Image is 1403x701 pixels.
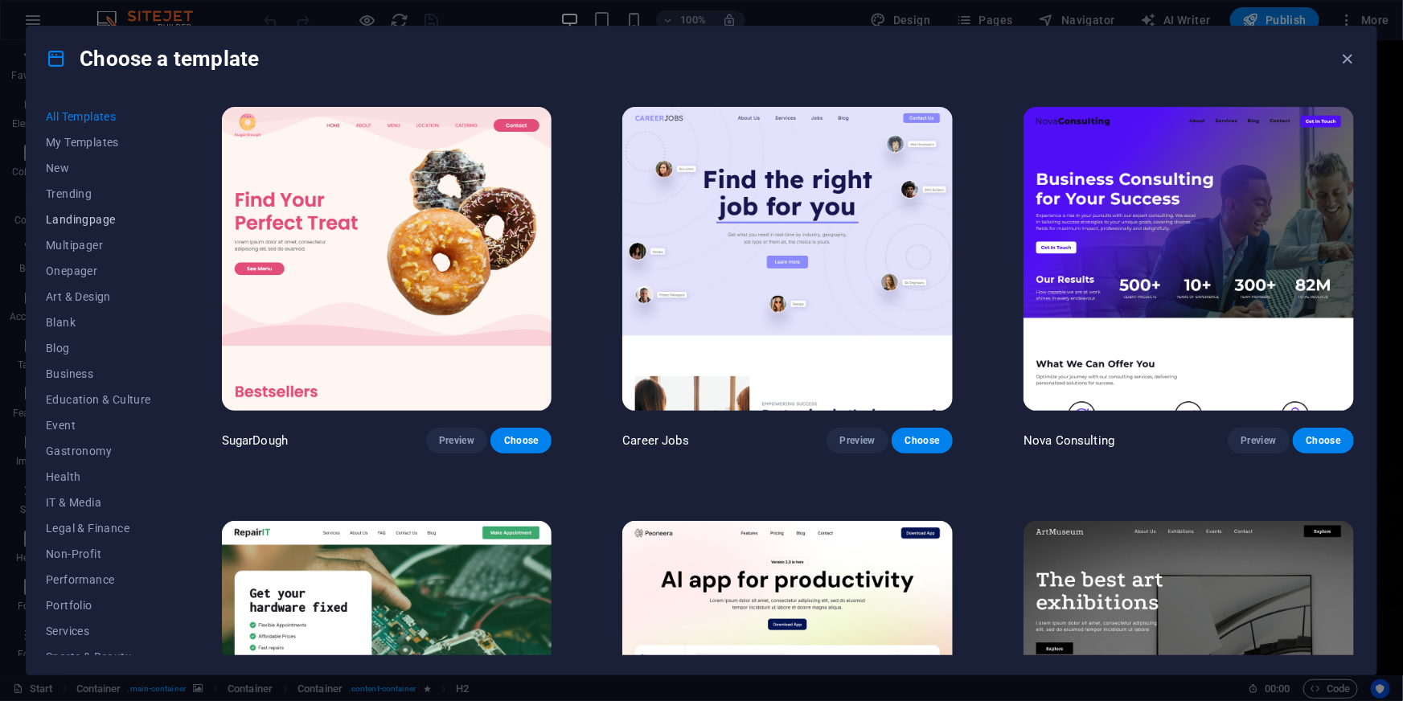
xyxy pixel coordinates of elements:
button: Choose [892,428,953,453]
span: Education & Culture [46,393,151,406]
span: Health [46,470,151,483]
button: Education & Culture [46,387,151,412]
span: Non-Profit [46,547,151,560]
button: Trending [46,181,151,207]
span: Preview [1241,434,1276,447]
button: All Templates [46,104,151,129]
p: Nova Consulting [1024,432,1114,449]
button: Preview [426,428,487,453]
span: Sports & Beauty [46,650,151,663]
span: Preview [439,434,474,447]
span: Landingpage [46,213,151,226]
span: Choose [1306,434,1341,447]
span: New [46,162,151,174]
button: Landingpage [46,207,151,232]
button: Event [46,412,151,438]
button: Portfolio [46,592,151,618]
button: Art & Design [46,284,151,310]
p: Career Jobs [622,432,689,449]
span: Preview [839,434,875,447]
span: Multipager [46,239,151,252]
button: Sports & Beauty [46,644,151,670]
span: Services [46,625,151,637]
span: IT & Media [46,496,151,509]
span: Gastronomy [46,445,151,457]
span: Performance [46,573,151,586]
button: Business [46,361,151,387]
button: Performance [46,567,151,592]
span: Trending [46,187,151,200]
button: My Templates [46,129,151,155]
button: Choose [490,428,552,453]
button: New [46,155,151,181]
button: Preview [1228,428,1289,453]
span: Portfolio [46,599,151,612]
span: Art & Design [46,290,151,303]
button: Gastronomy [46,438,151,464]
button: Onepager [46,258,151,284]
button: Non-Profit [46,541,151,567]
span: Onepager [46,264,151,277]
span: Event [46,419,151,432]
span: Blank [46,316,151,329]
img: SugarDough [222,107,552,411]
button: Services [46,618,151,644]
img: Nova Consulting [1024,107,1354,411]
span: Legal & Finance [46,522,151,535]
button: Blank [46,310,151,335]
span: All Templates [46,110,151,123]
span: Blog [46,342,151,355]
button: Choose [1293,428,1354,453]
button: Health [46,464,151,490]
span: Choose [905,434,940,447]
button: Multipager [46,232,151,258]
button: IT & Media [46,490,151,515]
img: Career Jobs [622,107,953,411]
span: Choose [503,434,539,447]
span: My Templates [46,136,151,149]
button: Legal & Finance [46,515,151,541]
button: Preview [827,428,888,453]
h4: Choose a template [46,46,259,72]
p: SugarDough [222,432,288,449]
span: Business [46,367,151,380]
button: Blog [46,335,151,361]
